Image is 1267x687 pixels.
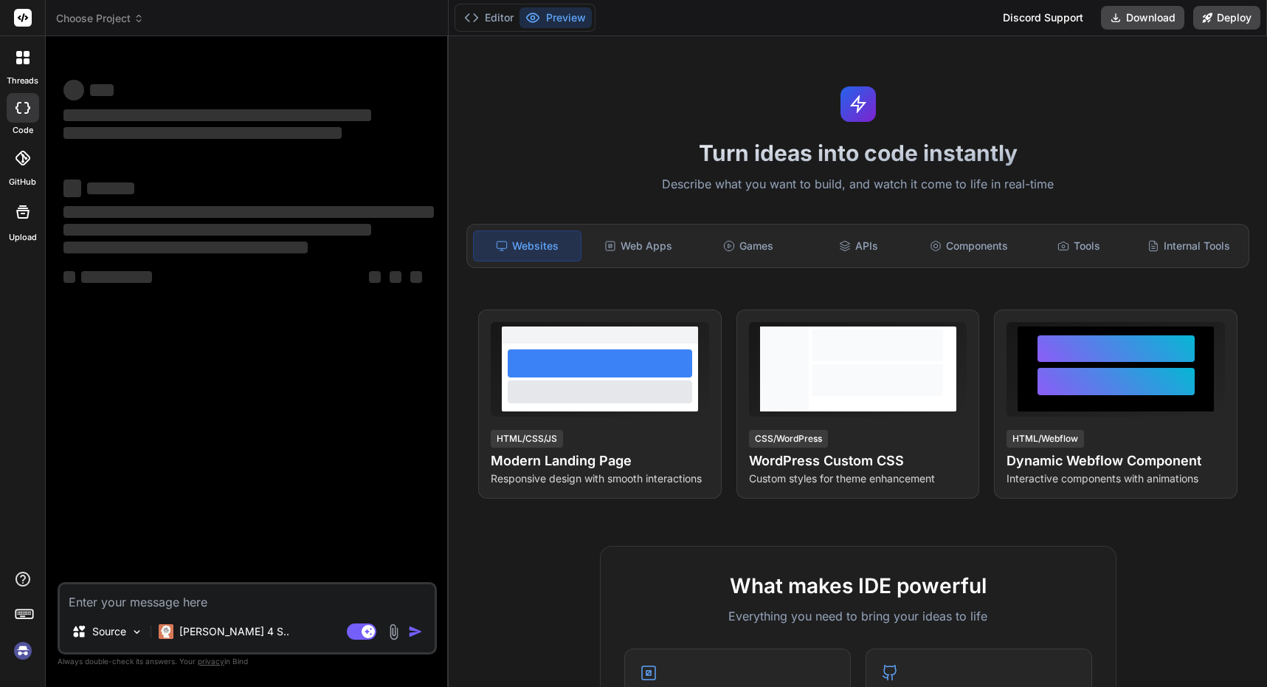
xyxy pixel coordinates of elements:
[58,654,437,669] p: Always double-check its answers. Your in Bind
[1193,6,1260,30] button: Deploy
[7,75,38,87] label: threads
[385,623,402,640] img: attachment
[9,176,36,188] label: GitHub
[1101,6,1184,30] button: Download
[63,271,75,283] span: ‌
[994,6,1092,30] div: Discord Support
[63,127,342,139] span: ‌
[92,624,126,639] p: Source
[1007,471,1225,486] p: Interactive components with animations
[198,657,224,666] span: privacy
[458,7,519,28] button: Editor
[63,180,81,197] span: ‌
[1025,230,1132,262] div: Tools
[1007,451,1225,471] h4: Dynamic Webflow Component
[410,271,422,283] span: ‌
[749,430,828,448] div: CSS/WordPress
[408,624,423,639] img: icon
[369,271,381,283] span: ‌
[63,224,371,236] span: ‌
[624,570,1092,601] h2: What makes IDE powerful
[131,626,143,638] img: Pick Models
[695,230,802,262] div: Games
[458,175,1258,194] p: Describe what you want to build, and watch it come to life in real-time
[63,206,434,218] span: ‌
[179,624,289,639] p: [PERSON_NAME] 4 S..
[491,471,709,486] p: Responsive design with smooth interactions
[491,451,709,471] h4: Modern Landing Page
[10,638,35,663] img: signin
[805,230,912,262] div: APIs
[915,230,1022,262] div: Components
[90,84,114,96] span: ‌
[13,124,33,137] label: code
[584,230,691,262] div: Web Apps
[63,242,308,253] span: ‌
[458,140,1258,166] h1: Turn ideas into code instantly
[390,271,401,283] span: ‌
[1136,230,1243,262] div: Internal Tools
[749,451,967,471] h4: WordPress Custom CSS
[87,182,134,194] span: ‌
[1007,430,1084,448] div: HTML/Webflow
[63,80,84,100] span: ‌
[159,624,173,639] img: Claude 4 Sonnet
[519,7,592,28] button: Preview
[63,109,371,121] span: ‌
[81,271,152,283] span: ‌
[56,11,144,26] span: Choose Project
[9,231,37,244] label: Upload
[624,607,1092,625] p: Everything you need to bring your ideas to life
[473,230,581,262] div: Websites
[749,471,967,486] p: Custom styles for theme enhancement
[491,430,563,448] div: HTML/CSS/JS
